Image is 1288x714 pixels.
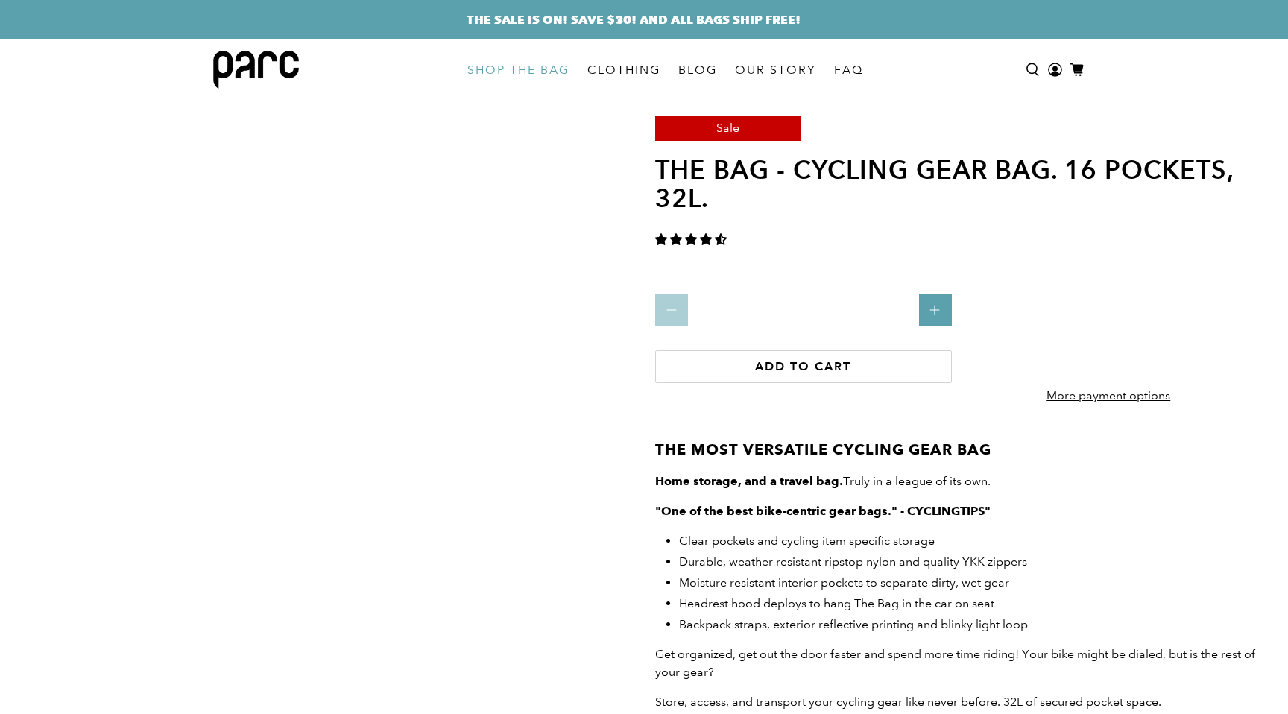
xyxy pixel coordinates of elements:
[578,49,669,91] a: CLOTHING
[655,440,991,458] strong: THE MOST VERSATILE CYCLING GEAR BAG
[655,156,1266,213] h1: THE BAG - cycling gear bag. 16 pockets, 32L.
[679,534,935,548] span: Clear pockets and cycling item specific storage
[458,39,872,101] nav: main navigation
[655,504,991,518] strong: "One of the best bike-centric gear bags." - CYCLINGTIPS"
[655,474,664,488] strong: H
[679,596,994,610] span: Headrest hood deploys to hang The Bag in the car on seat
[655,695,1161,709] span: Store, access, and transport your cycling gear like never before. 32L of secured pocket space.
[458,49,578,91] a: SHOP THE BAG
[467,10,801,28] a: THE SALE IS ON! SAVE $30! AND ALL BAGS SHIP FREE!
[664,474,991,488] span: Truly in a league of its own.
[679,575,1009,590] span: Moisture resistant interior pockets to separate dirty, wet gear
[655,233,727,247] span: 4.33 stars
[655,647,1255,679] span: Get organized, get out the door faster and spend more time riding! Your bike might be dialed, but...
[726,49,825,91] a: OUR STORY
[825,49,872,91] a: FAQ
[990,376,1227,423] a: More payment options
[655,350,952,383] button: Add to cart
[679,617,1028,631] span: Backpack straps, exterior reflective printing and blinky light loop
[716,121,739,135] span: Sale
[679,555,1027,569] span: Durable, weather resistant ripstop nylon and quality YKK zippers
[664,474,843,488] strong: ome storage, and a travel bag.
[755,359,851,373] span: Add to cart
[669,49,726,91] a: BLOG
[213,51,299,89] img: parc bag logo
[45,116,633,704] img: Parc cycling gear bag zipped up and standing upright in front of a road bike. A black bike gear b...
